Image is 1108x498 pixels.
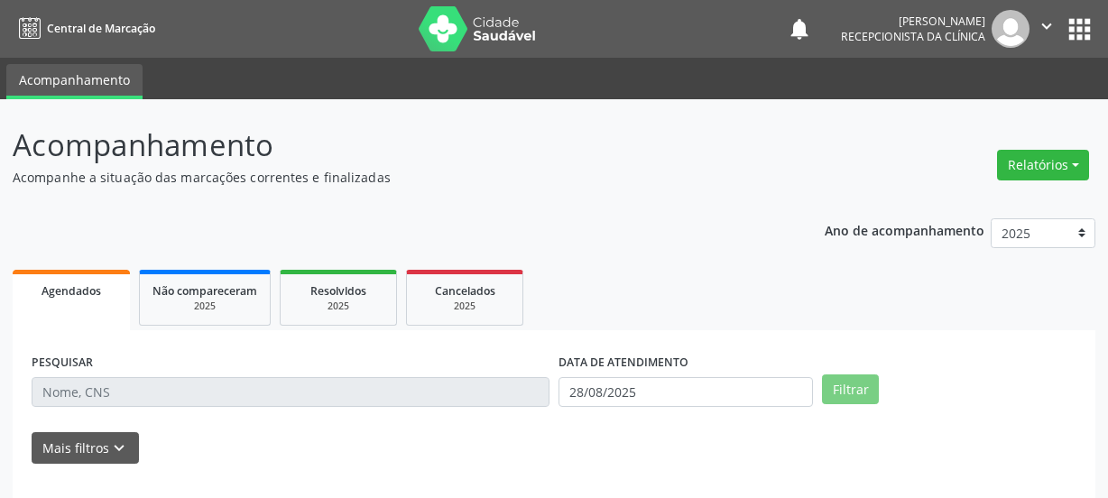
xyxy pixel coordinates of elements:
button: Mais filtroskeyboard_arrow_down [32,432,139,464]
p: Ano de acompanhamento [825,218,984,241]
a: Acompanhamento [6,64,143,99]
span: Central de Marcação [47,21,155,36]
span: Resolvidos [310,283,366,299]
i:  [1037,16,1057,36]
button: Relatórios [997,150,1089,180]
div: 2025 [293,300,383,313]
p: Acompanhe a situação das marcações correntes e finalizadas [13,168,771,187]
div: [PERSON_NAME] [841,14,985,29]
button: Filtrar [822,374,879,405]
div: 2025 [420,300,510,313]
img: img [992,10,1030,48]
span: Agendados [42,283,101,299]
span: Recepcionista da clínica [841,29,985,44]
button: notifications [787,16,812,41]
p: Acompanhamento [13,123,771,168]
button:  [1030,10,1064,48]
span: Não compareceram [152,283,257,299]
i: keyboard_arrow_down [109,438,129,458]
label: DATA DE ATENDIMENTO [559,349,688,377]
input: Selecione um intervalo [559,377,813,408]
div: 2025 [152,300,257,313]
a: Central de Marcação [13,14,155,43]
span: Cancelados [435,283,495,299]
button: apps [1064,14,1095,45]
input: Nome, CNS [32,377,549,408]
label: PESQUISAR [32,349,93,377]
